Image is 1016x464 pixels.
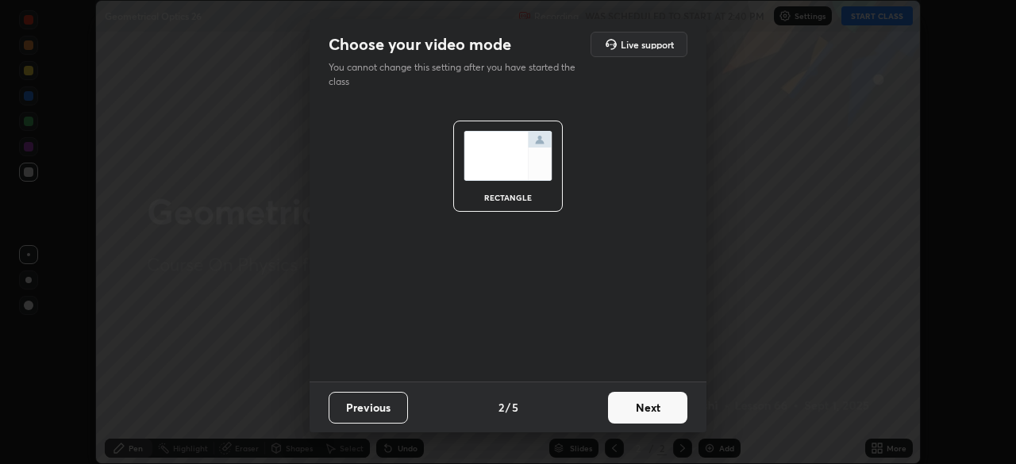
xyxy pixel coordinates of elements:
[329,392,408,424] button: Previous
[621,40,674,49] h5: Live support
[476,194,540,201] div: rectangle
[506,399,510,416] h4: /
[464,131,552,181] img: normalScreenIcon.ae25ed63.svg
[498,399,504,416] h4: 2
[329,34,511,55] h2: Choose your video mode
[512,399,518,416] h4: 5
[608,392,687,424] button: Next
[329,60,586,89] p: You cannot change this setting after you have started the class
